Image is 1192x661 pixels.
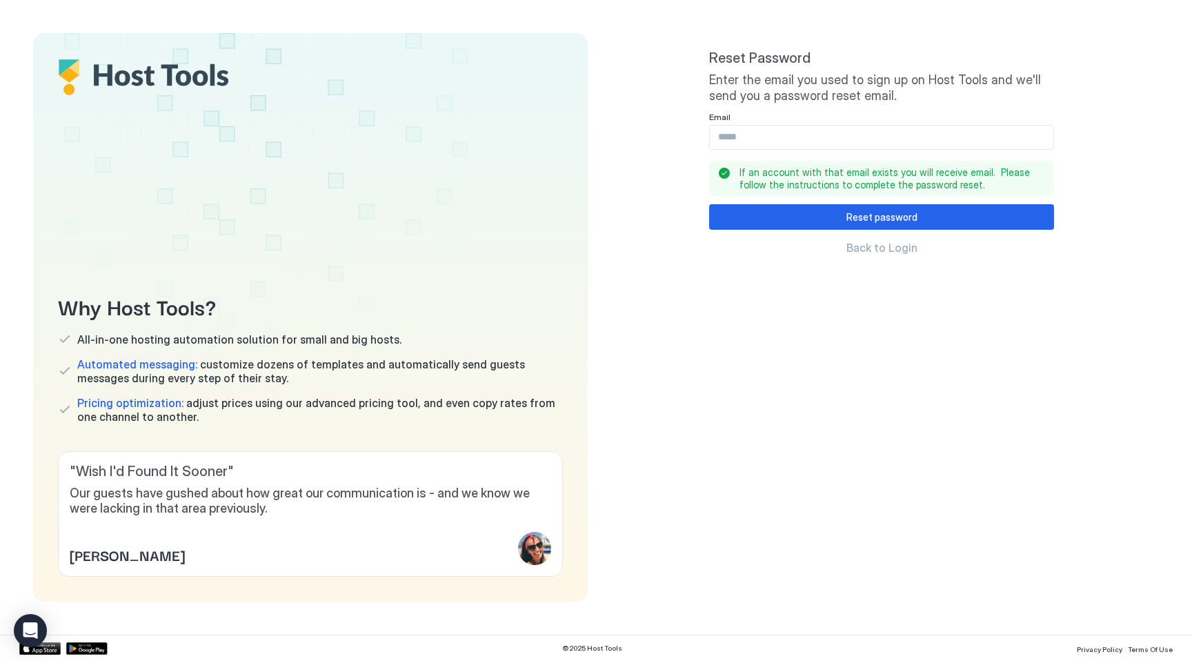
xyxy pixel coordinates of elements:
span: " Wish I'd Found It Sooner " [70,463,551,480]
span: adjust prices using our advanced pricing tool, and even copy rates from one channel to another. [77,396,563,424]
span: [PERSON_NAME] [70,544,185,565]
span: Reset Password [709,50,1054,67]
span: customize dozens of templates and automatically send guests messages during every step of their s... [77,357,563,385]
span: Back to Login [846,241,917,255]
div: Reset password [846,210,917,224]
div: Open Intercom Messenger [14,614,47,647]
span: Terms Of Use [1128,645,1173,653]
a: Terms Of Use [1128,641,1173,655]
a: Privacy Policy [1077,641,1122,655]
div: profile [518,532,551,565]
span: Enter the email you used to sign up on Host Tools and we'll send you a password reset email. [709,72,1054,103]
span: Automated messaging: [77,357,197,371]
span: Email [709,112,731,122]
span: If an account with that email exists you will receive email. Please follow the instructions to co... [739,166,1037,190]
button: Reset password [709,204,1054,230]
span: Why Host Tools? [58,290,563,322]
input: Input Field [710,126,1053,149]
span: Our guests have gushed about how great our communication is - and we know we were lacking in that... [70,486,551,517]
a: Google Play Store [66,642,108,655]
a: App Store [19,642,61,655]
span: Privacy Policy [1077,645,1122,653]
span: All-in-one hosting automation solution for small and big hosts. [77,333,401,346]
span: Pricing optimization: [77,396,183,410]
a: Back to Login [709,241,1054,255]
span: © 2025 Host Tools [562,644,622,653]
